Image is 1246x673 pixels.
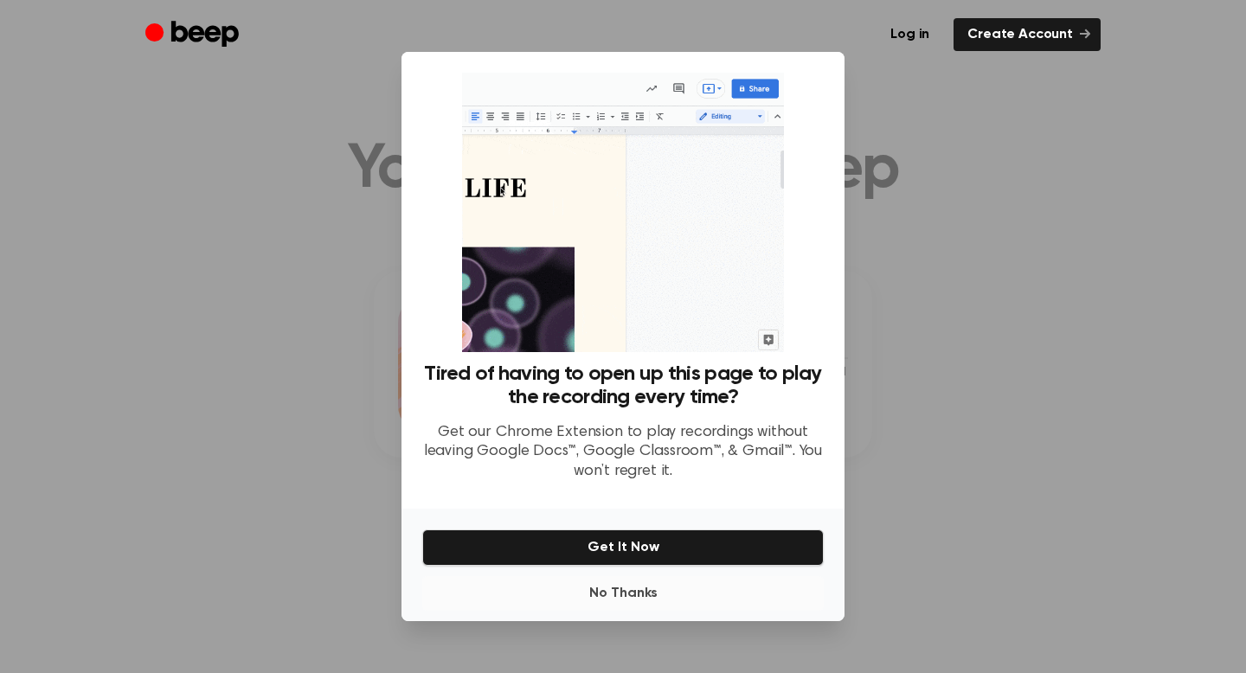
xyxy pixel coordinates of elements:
[422,576,824,611] button: No Thanks
[954,18,1101,51] a: Create Account
[877,18,943,51] a: Log in
[422,423,824,482] p: Get our Chrome Extension to play recordings without leaving Google Docs™, Google Classroom™, & Gm...
[422,529,824,566] button: Get It Now
[422,362,824,409] h3: Tired of having to open up this page to play the recording every time?
[145,18,243,52] a: Beep
[462,73,783,352] img: Beep extension in action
